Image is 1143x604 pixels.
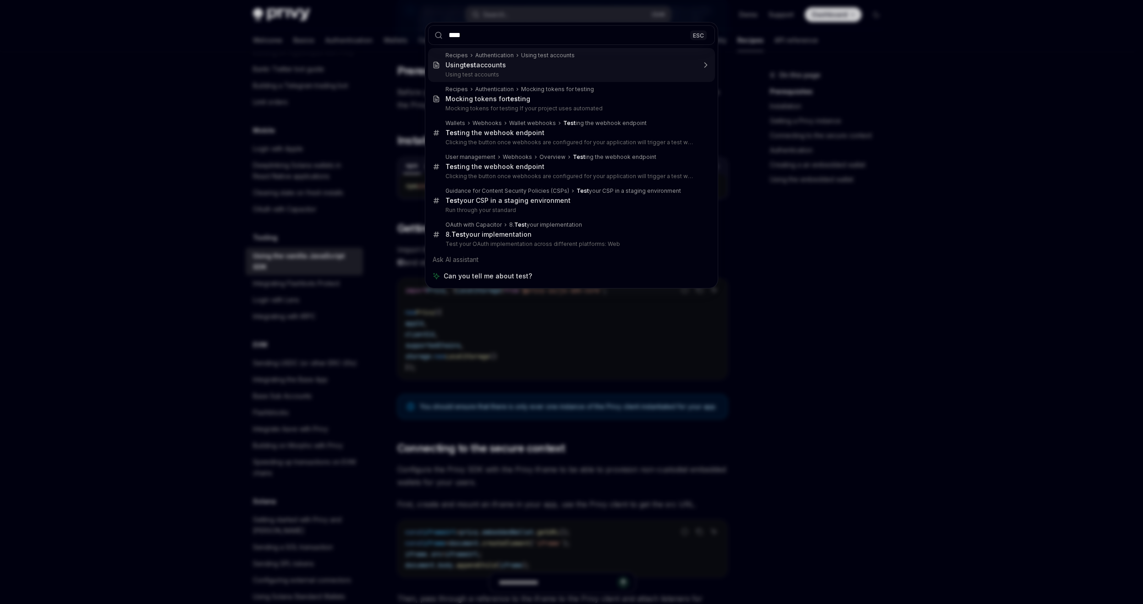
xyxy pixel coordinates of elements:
div: Wallets [445,120,465,127]
b: Test [514,221,527,228]
div: Webhooks [473,120,502,127]
div: ing the webhook endpoint [573,153,656,161]
div: Authentication [475,52,514,59]
p: Mocking tokens for testing If your project uses automated [445,105,696,112]
b: test [464,61,476,69]
b: Test [577,187,589,194]
div: ing the webhook endpoint [445,129,544,137]
b: Test [573,153,585,160]
b: Test [445,196,460,204]
p: Clicking the button once webhooks are configured for your application will trigger a test webhook ( [445,173,696,180]
div: ing the webhook endpoint [445,163,544,171]
div: Recipes [445,86,468,93]
p: Test your OAuth implementation across different platforms: Web [445,240,696,248]
b: Test [451,230,466,238]
p: Run through your standard [445,207,696,214]
div: Authentication [475,86,514,93]
div: Recipes [445,52,468,59]
div: ESC [690,30,707,40]
b: Test [445,163,460,170]
b: Test [563,120,576,126]
div: Wallet webhooks [509,120,556,127]
div: 8. your implementation [509,221,582,229]
div: User management [445,153,495,161]
div: your CSP in a staging environment [577,187,681,195]
div: OAuth with Capacitor [445,221,502,229]
div: Overview [539,153,566,161]
b: test [508,95,520,103]
p: Clicking the button once webhooks are configured for your application will trigger a test webhook ( [445,139,696,146]
div: Webhooks [503,153,532,161]
div: Ask AI assistant [428,251,715,268]
div: Guidance for Content Security Policies (CSPs) [445,187,569,195]
div: Using accounts [445,61,506,69]
div: Using test accounts [521,52,575,59]
p: Using test accounts [445,71,696,78]
b: Test [445,129,460,136]
span: Can you tell me about test? [444,272,532,281]
div: Mocking tokens for testing [521,86,594,93]
div: 8. your implementation [445,230,532,239]
div: your CSP in a staging environment [445,196,571,205]
div: ing the webhook endpoint [563,120,647,127]
div: Mocking tokens for ing [445,95,530,103]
